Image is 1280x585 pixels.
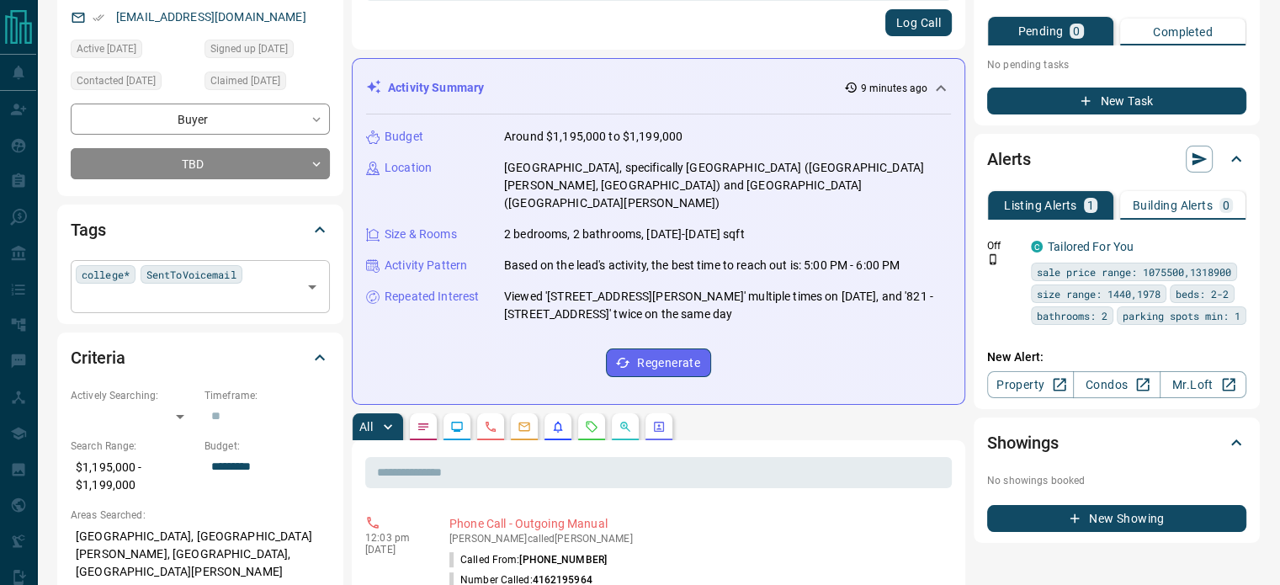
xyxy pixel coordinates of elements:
[77,72,156,89] span: Contacted [DATE]
[385,257,467,274] p: Activity Pattern
[210,40,288,57] span: Signed up [DATE]
[987,253,999,265] svg: Push Notification Only
[365,544,424,556] p: [DATE]
[366,72,951,104] div: Activity Summary9 minutes ago
[71,338,330,378] div: Criteria
[987,505,1246,532] button: New Showing
[388,79,484,97] p: Activity Summary
[1037,263,1231,280] span: sale price range: 1075500,1318900
[987,423,1246,463] div: Showings
[987,348,1246,366] p: New Alert:
[504,288,951,323] p: Viewed '[STREET_ADDRESS][PERSON_NAME]' multiple times on [DATE], and '821 - [STREET_ADDRESS]' twi...
[71,454,196,499] p: $1,195,000 - $1,199,000
[71,508,330,523] p: Areas Searched:
[1123,307,1240,324] span: parking spots min: 1
[987,371,1074,398] a: Property
[450,420,464,433] svg: Lead Browsing Activity
[449,533,945,545] p: [PERSON_NAME] called [PERSON_NAME]
[385,159,432,177] p: Location
[1073,25,1080,37] p: 0
[449,515,945,533] p: Phone Call - Outgoing Manual
[1087,199,1094,211] p: 1
[518,420,531,433] svg: Emails
[1037,285,1160,302] span: size range: 1440,1978
[1176,285,1229,302] span: beds: 2-2
[300,275,324,299] button: Open
[606,348,711,377] button: Regenerate
[116,10,306,24] a: [EMAIL_ADDRESS][DOMAIN_NAME]
[71,148,330,179] div: TBD
[71,439,196,454] p: Search Range:
[1133,199,1213,211] p: Building Alerts
[365,532,424,544] p: 12:03 pm
[1048,240,1134,253] a: Tailored For You
[987,146,1031,173] h2: Alerts
[585,420,598,433] svg: Requests
[1037,307,1107,324] span: bathrooms: 2
[504,159,951,212] p: [GEOGRAPHIC_DATA], specifically [GEOGRAPHIC_DATA] ([GEOGRAPHIC_DATA][PERSON_NAME], [GEOGRAPHIC_DA...
[885,9,952,36] button: Log Call
[987,473,1246,488] p: No showings booked
[987,238,1021,253] p: Off
[77,40,136,57] span: Active [DATE]
[204,439,330,454] p: Budget:
[93,12,104,24] svg: Email Verified
[449,552,607,567] p: Called From:
[987,52,1246,77] p: No pending tasks
[551,420,565,433] svg: Listing Alerts
[210,72,280,89] span: Claimed [DATE]
[359,421,373,433] p: All
[385,288,479,306] p: Repeated Interest
[71,344,125,371] h2: Criteria
[1004,199,1077,211] p: Listing Alerts
[71,72,196,95] div: Thu Oct 02 2025
[204,72,330,95] div: Fri Aug 27 2021
[71,40,196,63] div: Sat Oct 11 2025
[385,128,423,146] p: Budget
[146,266,236,283] span: SentToVoicemail
[484,420,497,433] svg: Calls
[987,139,1246,179] div: Alerts
[1153,26,1213,38] p: Completed
[385,226,457,243] p: Size & Rooms
[652,420,666,433] svg: Agent Actions
[1031,241,1043,253] div: condos.ca
[504,226,745,243] p: 2 bedrooms, 2 bathrooms, [DATE]-[DATE] sqft
[1160,371,1246,398] a: Mr.Loft
[204,388,330,403] p: Timeframe:
[619,420,632,433] svg: Opportunities
[204,40,330,63] div: Tue Apr 19 2016
[71,104,330,135] div: Buyer
[987,88,1246,114] button: New Task
[1223,199,1230,211] p: 0
[71,388,196,403] p: Actively Searching:
[1017,25,1063,37] p: Pending
[987,429,1059,456] h2: Showings
[417,420,430,433] svg: Notes
[504,128,682,146] p: Around $1,195,000 to $1,199,000
[82,266,130,283] span: college*
[71,216,105,243] h2: Tags
[861,81,927,96] p: 9 minutes ago
[504,257,900,274] p: Based on the lead's activity, the best time to reach out is: 5:00 PM - 6:00 PM
[71,210,330,250] div: Tags
[519,554,607,566] span: [PHONE_NUMBER]
[1073,371,1160,398] a: Condos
